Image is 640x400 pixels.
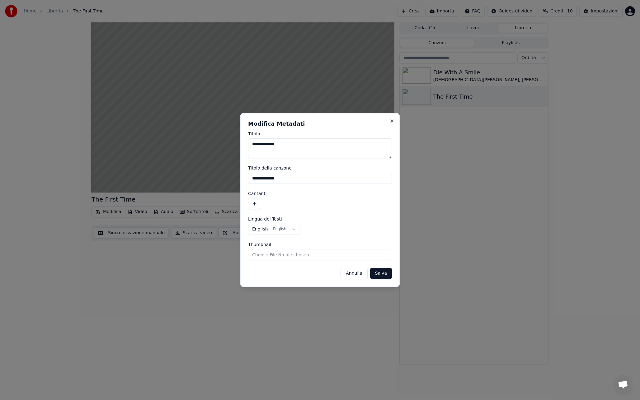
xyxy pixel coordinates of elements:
[248,166,392,170] label: Titolo della canzone
[341,268,368,279] button: Annulla
[248,217,282,221] span: Lingua dei Testi
[248,191,392,196] label: Cantanti
[248,132,392,136] label: Titolo
[248,242,271,247] span: Thumbnail
[370,268,392,279] button: Salva
[248,121,392,127] h2: Modifica Metadati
